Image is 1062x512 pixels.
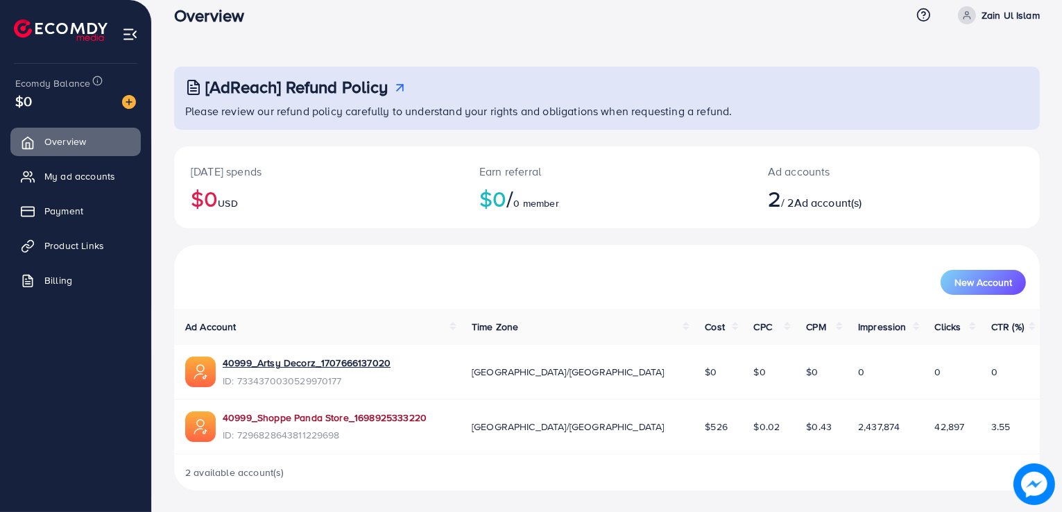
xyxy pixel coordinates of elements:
span: USD [218,196,237,210]
span: New Account [954,278,1012,287]
a: Product Links [10,232,141,259]
a: Payment [10,197,141,225]
span: Ad Account [185,320,237,334]
span: [GEOGRAPHIC_DATA]/[GEOGRAPHIC_DATA] [472,420,665,434]
span: ID: 7334370030529970177 [223,374,391,388]
h3: Overview [174,6,255,26]
span: Impression [858,320,907,334]
img: ic-ads-acc.e4c84228.svg [185,411,216,442]
button: New Account [941,270,1026,295]
p: Earn referral [479,163,735,180]
span: 3.55 [991,420,1011,434]
p: Zain Ul Islam [982,7,1040,24]
a: Overview [10,128,141,155]
span: CPM [806,320,825,334]
span: $0.02 [754,420,780,434]
p: [DATE] spends [191,163,446,180]
img: image [1013,463,1055,505]
span: $526 [705,420,728,434]
a: 40999_Shoppe Panda Store_1698925333220 [223,411,427,425]
span: CPC [754,320,772,334]
img: logo [14,19,108,41]
p: Ad accounts [768,163,951,180]
span: $0 [806,365,818,379]
span: Billing [44,273,72,287]
span: My ad accounts [44,169,115,183]
span: Payment [44,204,83,218]
span: Ecomdy Balance [15,76,90,90]
span: $0 [705,365,717,379]
span: 42,897 [935,420,965,434]
a: Billing [10,266,141,294]
span: $0 [15,91,32,111]
span: 2,437,874 [858,420,900,434]
span: Overview [44,135,86,148]
span: $0.43 [806,420,832,434]
h2: $0 [191,185,446,212]
span: 0 member [514,196,559,210]
h3: [AdReach] Refund Policy [205,77,388,97]
h2: / 2 [768,185,951,212]
span: Cost [705,320,725,334]
span: / [506,182,513,214]
span: 2 [768,182,781,214]
span: Time Zone [472,320,518,334]
span: Product Links [44,239,104,253]
span: Ad account(s) [794,195,862,210]
span: 0 [935,365,941,379]
a: 40999_Artsy Decorz_1707666137020 [223,356,391,370]
a: Zain Ul Islam [952,6,1040,24]
img: image [122,95,136,109]
a: My ad accounts [10,162,141,190]
p: Please review our refund policy carefully to understand your rights and obligations when requesti... [185,103,1031,119]
span: 0 [858,365,864,379]
span: Clicks [935,320,961,334]
img: ic-ads-acc.e4c84228.svg [185,357,216,387]
span: $0 [754,365,766,379]
span: CTR (%) [991,320,1024,334]
img: menu [122,26,138,42]
span: 0 [991,365,997,379]
span: ID: 7296828643811229698 [223,428,427,442]
h2: $0 [479,185,735,212]
span: [GEOGRAPHIC_DATA]/[GEOGRAPHIC_DATA] [472,365,665,379]
span: 2 available account(s) [185,466,284,479]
